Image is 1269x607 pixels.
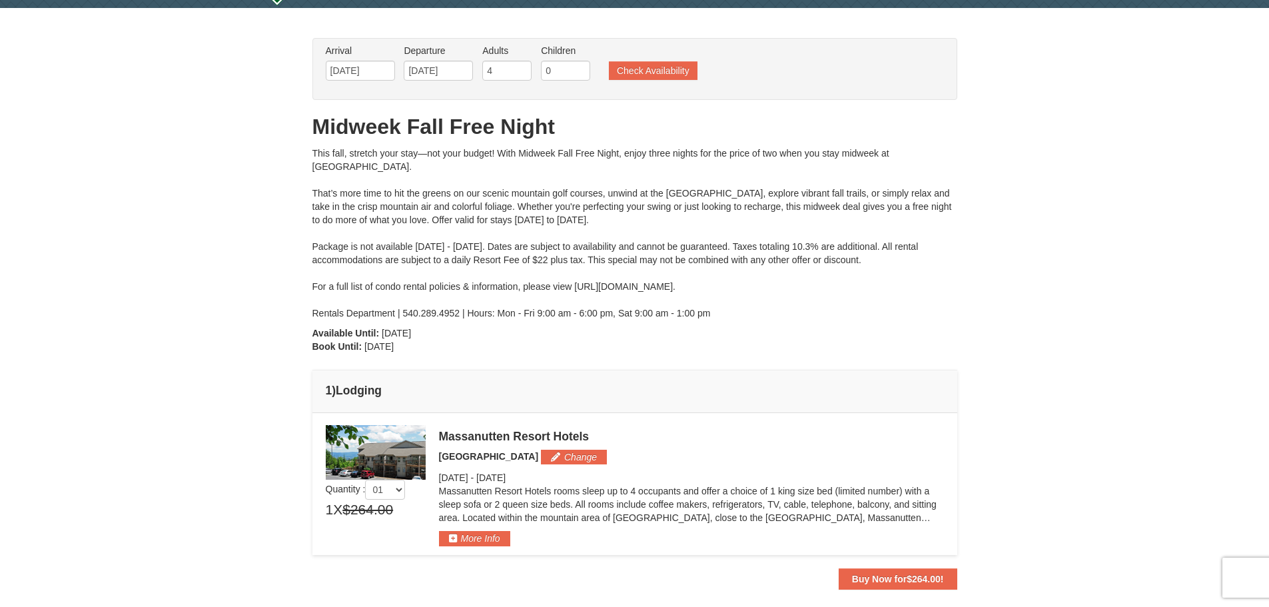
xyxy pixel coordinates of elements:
[476,472,506,483] span: [DATE]
[439,484,944,524] p: Massanutten Resort Hotels rooms sleep up to 4 occupants and offer a choice of 1 king size bed (li...
[333,500,342,520] span: X
[326,425,426,480] img: 19219026-1-e3b4ac8e.jpg
[312,147,957,320] div: This fall, stretch your stay—not your budget! With Midweek Fall Free Night, enjoy three nights fo...
[541,450,607,464] button: Change
[439,472,468,483] span: [DATE]
[470,472,474,483] span: -
[482,44,532,57] label: Adults
[342,500,393,520] span: $264.00
[541,44,590,57] label: Children
[312,113,957,140] h1: Midweek Fall Free Night
[332,384,336,397] span: )
[907,574,941,584] span: $264.00
[312,328,380,338] strong: Available Until:
[439,430,944,443] div: Massanutten Resort Hotels
[326,484,406,494] span: Quantity :
[439,531,510,546] button: More Info
[839,568,957,590] button: Buy Now for$264.00!
[382,328,411,338] span: [DATE]
[852,574,944,584] strong: Buy Now for !
[439,451,539,462] span: [GEOGRAPHIC_DATA]
[404,44,473,57] label: Departure
[326,44,395,57] label: Arrival
[609,61,697,80] button: Check Availability
[326,384,944,397] h4: 1 Lodging
[326,500,334,520] span: 1
[364,341,394,352] span: [DATE]
[312,341,362,352] strong: Book Until:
